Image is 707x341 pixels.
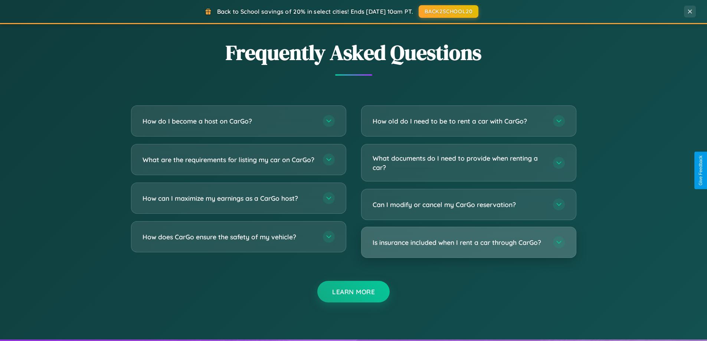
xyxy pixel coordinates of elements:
[143,117,315,126] h3: How do I become a host on CarGo?
[143,232,315,242] h3: How does CarGo ensure the safety of my vehicle?
[373,117,546,126] h3: How old do I need to be to rent a car with CarGo?
[373,238,546,247] h3: Is insurance included when I rent a car through CarGo?
[419,5,478,18] button: BACK2SCHOOL20
[373,154,546,172] h3: What documents do I need to provide when renting a car?
[317,281,390,302] button: Learn More
[143,194,315,203] h3: How can I maximize my earnings as a CarGo host?
[217,8,413,15] span: Back to School savings of 20% in select cities! Ends [DATE] 10am PT.
[131,38,576,67] h2: Frequently Asked Questions
[698,155,703,186] div: Give Feedback
[373,200,546,209] h3: Can I modify or cancel my CarGo reservation?
[143,155,315,164] h3: What are the requirements for listing my car on CarGo?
